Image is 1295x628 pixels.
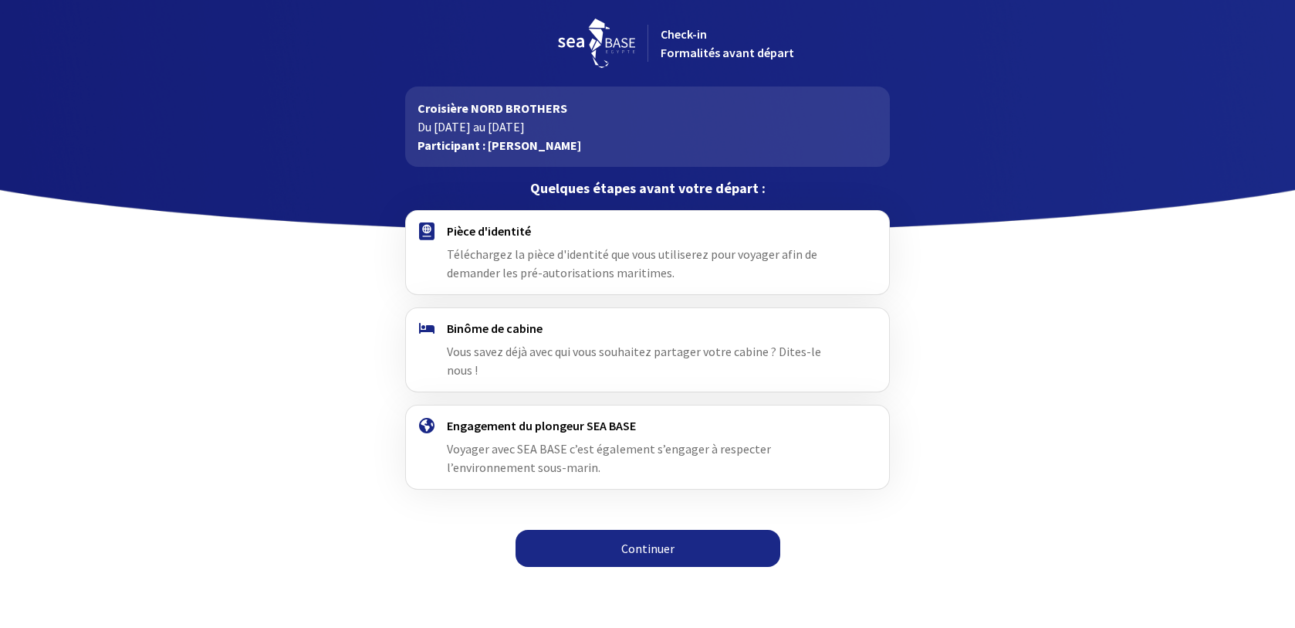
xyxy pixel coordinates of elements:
[447,344,821,378] span: Vous savez déjà avec qui vous souhaitez partager votre cabine ? Dites-le nous !
[418,136,877,154] p: Participant : [PERSON_NAME]
[418,99,877,117] p: Croisière NORD BROTHERS
[447,441,771,475] span: Voyager avec SEA BASE c’est également s’engager à respecter l’environnement sous-marin.
[447,321,847,336] h4: Binôme de cabine
[661,26,794,60] span: Check-in Formalités avant départ
[418,117,877,136] p: Du [DATE] au [DATE]
[405,179,889,198] p: Quelques étapes avant votre départ :
[516,530,780,567] a: Continuer
[419,323,434,334] img: binome.svg
[558,19,635,68] img: logo_seabase.svg
[447,223,847,239] h4: Pièce d'identité
[419,418,434,433] img: engagement.svg
[419,222,434,240] img: passport.svg
[447,418,847,433] h4: Engagement du plongeur SEA BASE
[447,246,817,280] span: Téléchargez la pièce d'identité que vous utiliserez pour voyager afin de demander les pré-autoris...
